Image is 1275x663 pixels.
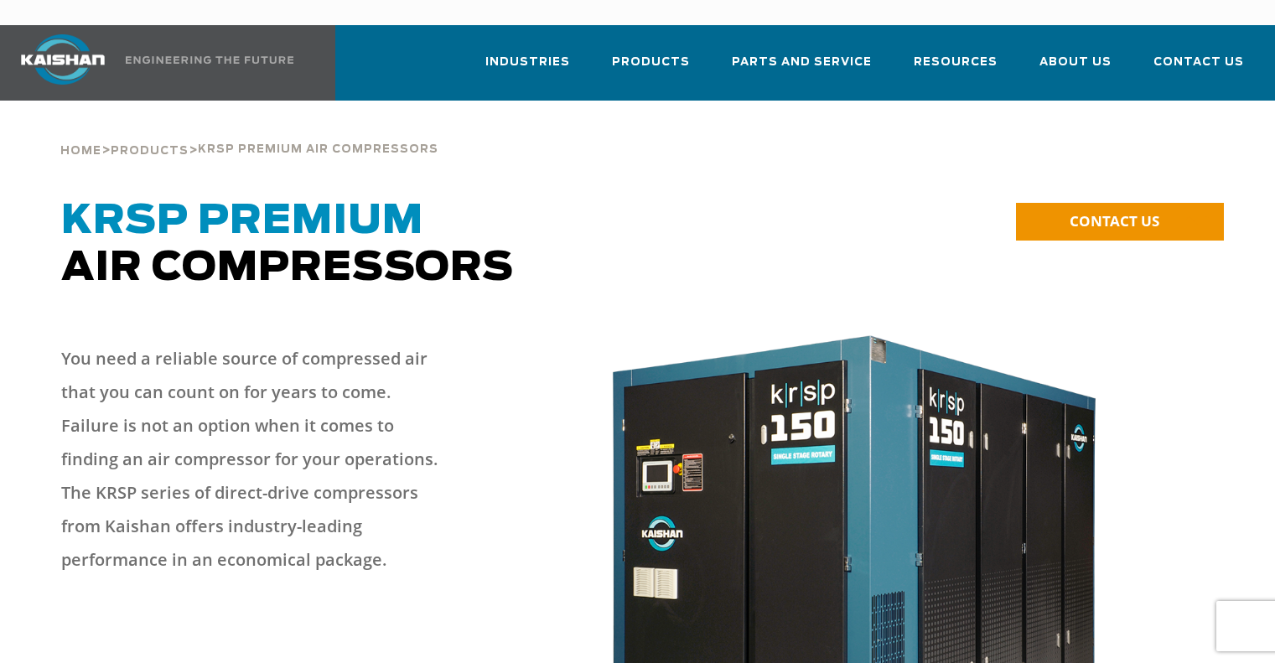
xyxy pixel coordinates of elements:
a: Products [612,40,690,97]
a: Resources [914,40,998,97]
a: Home [60,142,101,158]
a: Parts and Service [732,40,872,97]
img: Engineering the future [126,56,293,64]
p: You need a reliable source of compressed air that you can count on for years to come. Failure is ... [61,342,454,577]
span: Resources [914,53,998,72]
a: CONTACT US [1016,203,1224,241]
span: Parts and Service [732,53,872,72]
span: KRSP Premium [61,201,423,241]
a: Industries [485,40,570,97]
a: Products [111,142,189,158]
span: Home [60,146,101,157]
span: Products [612,53,690,72]
span: Air Compressors [61,201,514,288]
span: About Us [1039,53,1112,72]
a: About Us [1039,40,1112,97]
span: Products [111,146,189,157]
span: CONTACT US [1070,211,1159,230]
a: Contact Us [1153,40,1244,97]
span: krsp premium air compressors [198,144,438,155]
div: > > [60,101,438,164]
span: Contact Us [1153,53,1244,72]
span: Industries [485,53,570,72]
